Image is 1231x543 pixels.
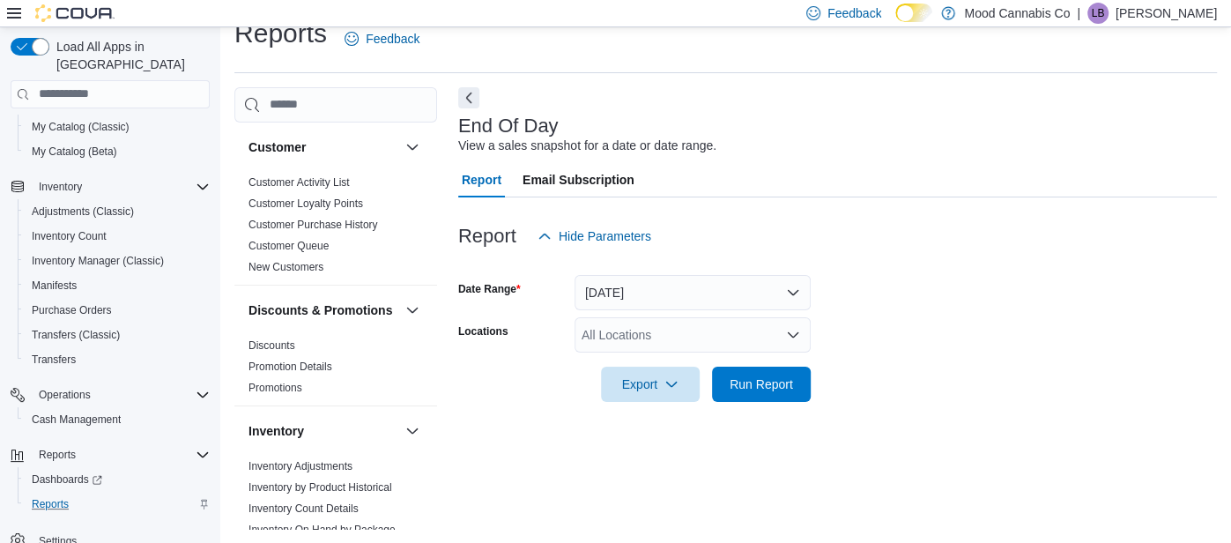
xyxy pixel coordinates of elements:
a: Transfers [25,349,83,370]
a: Transfers (Classic) [25,324,127,346]
button: Customer [248,138,398,156]
div: Customer [234,172,437,285]
span: My Catalog (Beta) [25,141,210,162]
button: Hide Parameters [530,219,658,254]
button: Operations [4,383,217,407]
button: Inventory [248,422,398,440]
h3: End Of Day [458,115,559,137]
span: Inventory Manager (Classic) [25,250,210,271]
button: Inventory Count [18,224,217,249]
span: Dark Mode [895,22,896,23]
a: Reports [25,494,76,515]
label: Locations [458,324,508,338]
a: Customer Queue [248,240,329,252]
p: | [1077,3,1080,24]
span: My Catalog (Classic) [32,120,130,134]
span: Run Report [730,376,793,393]
span: Operations [32,384,210,405]
span: Inventory [32,176,210,197]
span: Cash Management [25,409,210,430]
div: Discounts & Promotions [234,335,437,405]
button: Inventory [402,420,423,442]
h3: Customer [248,138,306,156]
a: Promotion Details [248,361,332,373]
span: Inventory Adjustments [248,459,352,473]
span: My Catalog (Classic) [25,116,210,138]
span: Adjustments (Classic) [25,201,210,222]
span: Email Subscription [523,162,634,197]
a: Discounts [248,339,295,352]
span: Load All Apps in [GEOGRAPHIC_DATA] [49,38,210,73]
span: Manifests [25,275,210,296]
button: Adjustments (Classic) [18,199,217,224]
img: Cova [35,4,115,22]
button: Discounts & Promotions [248,301,398,319]
span: Reports [32,444,210,465]
a: Purchase Orders [25,300,119,321]
a: Feedback [337,21,426,56]
input: Dark Mode [895,4,932,22]
span: Customer Activity List [248,175,350,190]
button: Operations [32,384,98,405]
button: Inventory [4,175,217,199]
a: Inventory Count Details [248,502,359,515]
span: Inventory by Product Historical [248,480,392,495]
a: Adjustments (Classic) [25,201,141,222]
span: Inventory Manager (Classic) [32,254,164,268]
h3: Inventory [248,422,304,440]
span: Customer Purchase History [248,218,378,232]
span: Transfers (Classic) [32,328,120,342]
span: Cash Management [32,413,121,427]
span: Feedback [827,4,881,22]
a: New Customers [248,261,323,273]
button: Inventory Manager (Classic) [18,249,217,273]
a: Customer Purchase History [248,219,378,231]
a: Inventory On Hand by Package [248,524,396,536]
span: Reports [25,494,210,515]
span: Promotion Details [248,360,332,374]
h1: Reports [234,16,327,51]
a: Inventory Manager (Classic) [25,250,171,271]
a: Cash Management [25,409,128,430]
button: Manifests [18,273,217,298]
button: Discounts & Promotions [402,300,423,321]
span: Inventory Count Details [248,502,359,516]
span: Purchase Orders [32,303,112,317]
span: Customer Queue [248,239,329,253]
a: Inventory Count [25,226,114,247]
span: Operations [39,388,91,402]
span: Report [462,162,501,197]
a: Inventory by Product Historical [248,481,392,494]
span: Customer Loyalty Points [248,197,363,211]
button: Open list of options [786,328,800,342]
button: My Catalog (Beta) [18,139,217,164]
span: Promotions [248,381,302,395]
span: Reports [39,448,76,462]
button: Inventory [32,176,89,197]
a: Dashboards [25,469,109,490]
h3: Report [458,226,516,247]
a: Customer Activity List [248,176,350,189]
a: Customer Loyalty Points [248,197,363,210]
button: Purchase Orders [18,298,217,323]
span: Transfers [25,349,210,370]
button: Cash Management [18,407,217,432]
p: Mood Cannabis Co [964,3,1070,24]
button: Reports [32,444,83,465]
div: View a sales snapshot for a date or date range. [458,137,716,155]
span: Purchase Orders [25,300,210,321]
span: Adjustments (Classic) [32,205,134,219]
span: Inventory Count [32,229,107,243]
label: Date Range [458,282,521,296]
span: Export [612,367,689,402]
button: Transfers [18,347,217,372]
span: Dashboards [25,469,210,490]
span: Dashboards [32,472,102,487]
span: Inventory On Hand by Package [248,523,396,537]
button: Export [601,367,700,402]
span: LB [1092,3,1105,24]
h3: Discounts & Promotions [248,301,392,319]
button: Transfers (Classic) [18,323,217,347]
div: Liam Berglund [1087,3,1109,24]
button: [DATE] [575,275,811,310]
